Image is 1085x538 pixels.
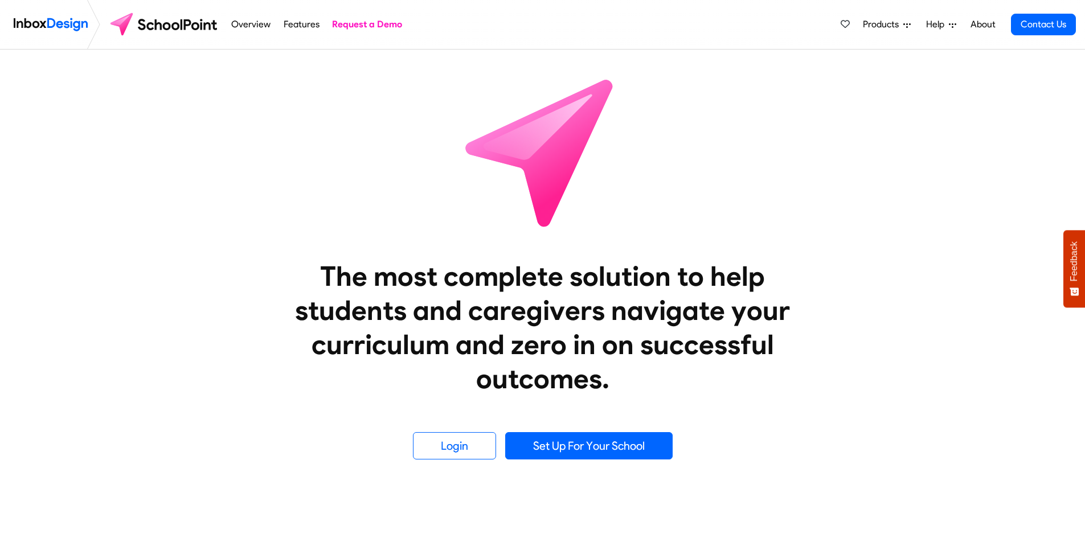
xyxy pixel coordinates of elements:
[858,13,915,36] a: Products
[329,13,406,36] a: Request a Demo
[272,259,813,396] heading: The most complete solution to help students and caregivers navigate your curriculum and zero in o...
[280,13,322,36] a: Features
[105,11,225,38] img: schoolpoint logo
[228,13,274,36] a: Overview
[1011,14,1076,35] a: Contact Us
[505,432,673,459] a: Set Up For Your School
[926,18,949,31] span: Help
[967,13,998,36] a: About
[1063,230,1085,307] button: Feedback - Show survey
[440,50,645,254] img: icon_schoolpoint.svg
[922,13,961,36] a: Help
[863,18,903,31] span: Products
[1069,241,1079,281] span: Feedback
[413,432,496,459] a: Login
